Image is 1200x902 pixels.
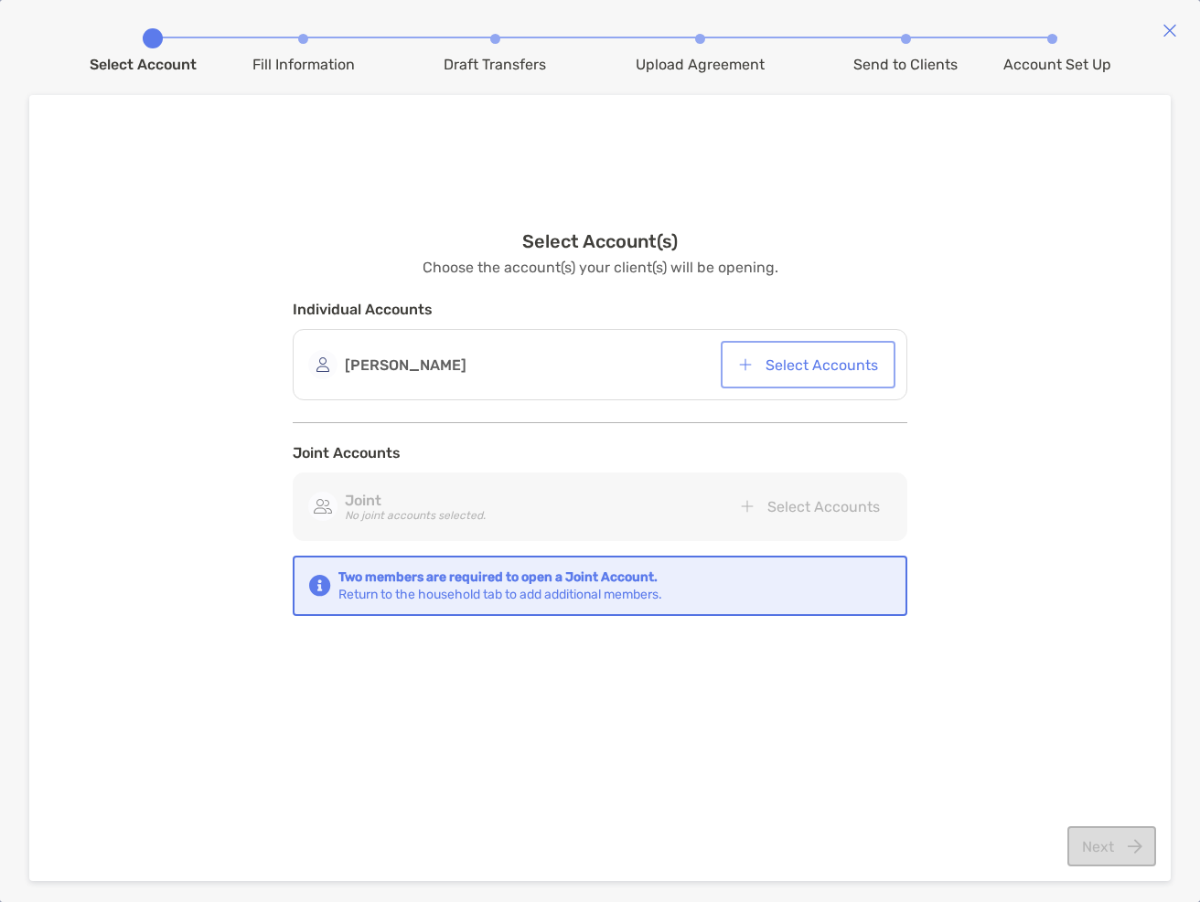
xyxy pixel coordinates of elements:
h4: Joint Accounts [293,444,907,462]
div: Send to Clients [853,56,958,73]
img: avatar [308,350,337,379]
p: Choose the account(s) your client(s) will be opening. [423,256,778,279]
i: No joint accounts selected. [345,509,486,522]
div: Return to the household tab to add additional members. [338,568,662,603]
div: Select Account [90,56,197,73]
img: Notification icon [309,575,331,597]
div: Draft Transfers [444,56,546,73]
strong: Two members are required to open a Joint Account. [338,568,662,586]
img: avatar [308,492,337,521]
button: Select Accounts [724,345,892,385]
h3: Select Account(s) [522,230,678,252]
h4: Individual Accounts [293,301,907,318]
strong: [PERSON_NAME] [345,356,466,374]
strong: Joint [345,492,381,509]
div: Fill Information [252,56,355,73]
div: Account Set Up [1003,56,1111,73]
img: close modal [1162,23,1177,37]
div: Upload Agreement [636,56,765,73]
